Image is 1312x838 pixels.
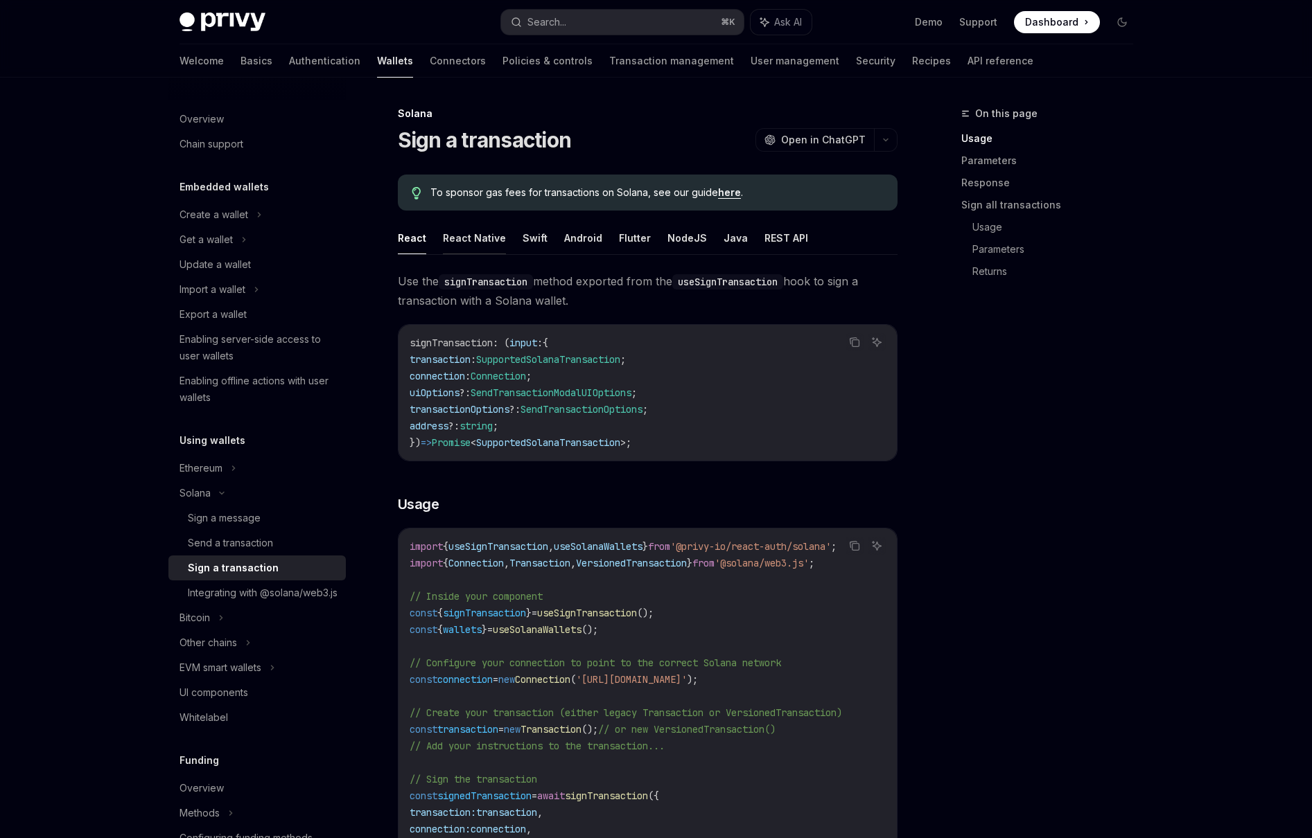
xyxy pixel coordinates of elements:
span: : [465,370,471,382]
span: ); [687,673,698,686]
span: ({ [648,790,659,802]
a: Policies & controls [502,44,593,78]
span: { [437,623,443,636]
a: Connectors [430,44,486,78]
div: Update a wallet [180,256,251,273]
button: Swift [523,222,548,254]
a: Overview [168,107,346,132]
span: SupportedSolanaTransaction [476,353,620,366]
div: Import a wallet [180,281,245,298]
h5: Funding [180,752,219,769]
span: SupportedSolanaTransaction [476,436,620,449]
span: , [504,557,509,569]
span: { [443,540,448,553]
span: To sponsor gas fees for transactions on Solana, see our guide . [430,186,883,199]
span: Connection [448,557,504,569]
a: Recipes [912,44,951,78]
span: }) [410,436,421,449]
span: connection [437,673,493,686]
a: Chain support [168,132,346,157]
span: = [487,623,493,636]
button: Ask AI [868,333,886,351]
a: Parameters [961,150,1144,172]
a: Whitelabel [168,705,346,730]
div: Sign a message [188,510,261,526]
span: , [537,806,543,819]
span: < [471,436,476,449]
button: NodeJS [667,222,707,254]
span: ; [493,420,498,432]
a: Overview [168,776,346,801]
span: string [460,420,493,432]
a: here [718,186,741,199]
a: Authentication [289,44,360,78]
span: Open in ChatGPT [781,133,866,147]
div: Overview [180,780,224,796]
span: useSolanaWallets [554,540,642,553]
span: from [648,540,670,553]
span: Promise [432,436,471,449]
span: const [410,723,437,736]
a: UI components [168,680,346,705]
div: Methods [180,805,220,821]
span: // or new VersionedTransaction() [598,723,776,736]
span: wallets [443,623,482,636]
div: Other chains [180,634,237,651]
span: } [526,607,532,619]
button: Ask AI [751,10,812,35]
div: Ethereum [180,460,222,476]
span: = [532,607,537,619]
span: useSignTransaction [537,607,637,619]
span: const [410,623,437,636]
code: signTransaction [439,274,533,289]
span: , [570,557,576,569]
h5: Using wallets [180,432,245,449]
span: = [498,723,504,736]
a: Returns [972,260,1144,283]
span: useSolanaWallets [493,623,581,636]
span: '[URL][DOMAIN_NAME]' [576,673,687,686]
a: Wallets [377,44,413,78]
span: ?: [460,386,471,399]
a: Basics [240,44,272,78]
span: ; [809,557,814,569]
div: Enabling server-side access to user wallets [180,331,338,364]
span: connection: [410,823,471,835]
a: Welcome [180,44,224,78]
button: Open in ChatGPT [755,128,874,152]
span: ?: [448,420,460,432]
a: Enabling offline actions with user wallets [168,368,346,410]
a: Update a wallet [168,252,346,277]
span: , [526,823,532,835]
span: On this page [975,105,1038,122]
span: transactionOptions [410,403,509,416]
span: = [532,790,537,802]
button: Android [564,222,602,254]
a: Dashboard [1014,11,1100,33]
span: ; [526,370,532,382]
span: new [504,723,521,736]
span: await [537,790,565,802]
span: ; [642,403,648,416]
a: Demo [915,15,943,29]
span: ⌘ K [721,17,735,28]
span: transaction [476,806,537,819]
span: > [620,436,626,449]
span: ?: [509,403,521,416]
a: Usage [972,216,1144,238]
div: UI components [180,684,248,701]
button: Toggle dark mode [1111,11,1133,33]
span: ; [620,353,626,366]
span: SendTransactionOptions [521,403,642,416]
span: VersionedTransaction [576,557,687,569]
span: ; [626,436,631,449]
div: Send a transaction [188,535,273,551]
span: , [548,540,554,553]
span: (); [581,723,598,736]
span: transaction: [410,806,476,819]
span: (); [581,623,598,636]
span: ; [631,386,637,399]
span: signTransaction [565,790,648,802]
span: transaction [437,723,498,736]
div: Get a wallet [180,231,233,248]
